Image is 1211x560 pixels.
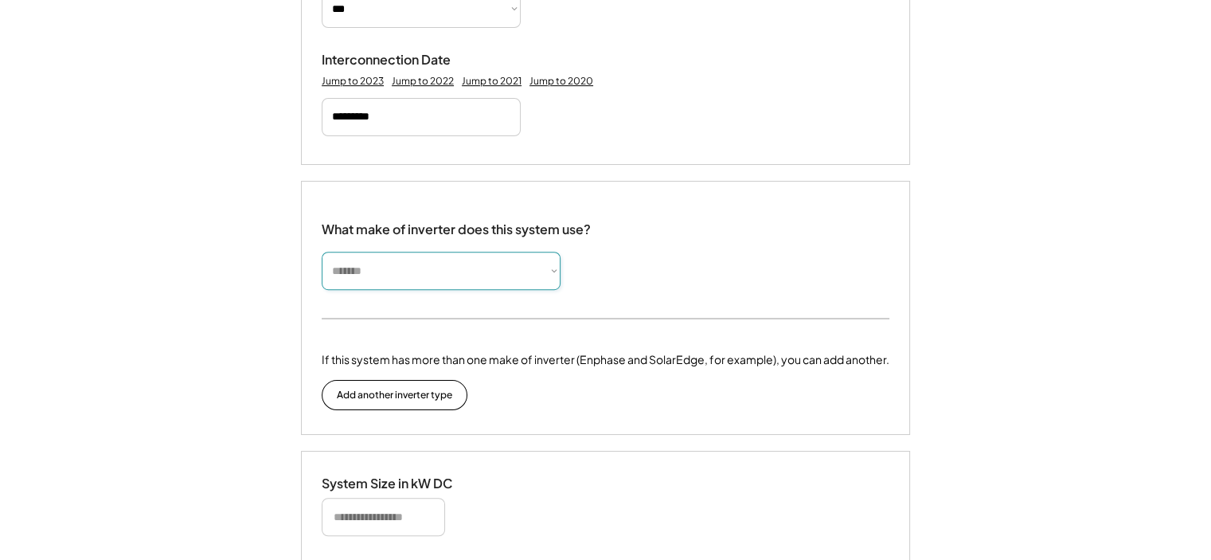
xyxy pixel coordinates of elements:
div: Jump to 2020 [529,75,593,88]
div: Interconnection Date [322,52,481,69]
div: Jump to 2022 [392,75,454,88]
div: System Size in kW DC [322,476,481,492]
div: What make of inverter does this system use? [322,206,591,241]
div: If this system has more than one make of inverter (Enphase and SolarEdge, for example), you can a... [322,351,889,368]
div: Jump to 2021 [462,75,522,88]
button: Add another inverter type [322,380,467,410]
div: Jump to 2023 [322,75,384,88]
